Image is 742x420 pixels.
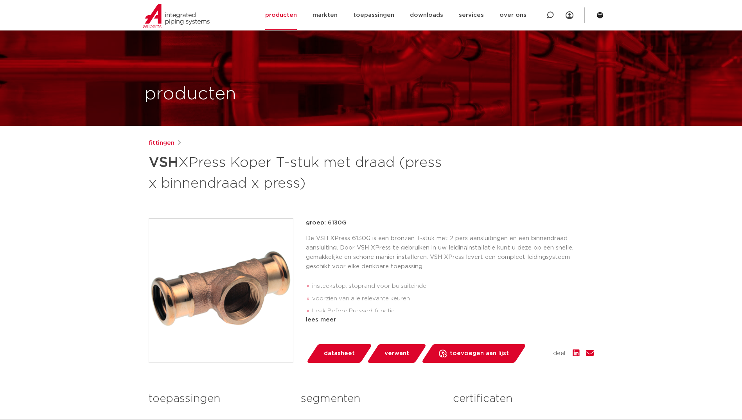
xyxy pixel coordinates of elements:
a: datasheet [306,344,372,363]
span: datasheet [324,347,355,360]
a: fittingen [149,138,174,148]
span: toevoegen aan lijst [450,347,509,360]
span: verwant [384,347,409,360]
a: verwant [367,344,427,363]
div: lees meer [306,315,594,325]
h1: producten [144,82,236,107]
img: Product Image for VSH XPress Koper T-stuk met draad (press x binnendraad x press) [149,219,293,363]
h3: toepassingen [149,391,289,407]
p: De VSH XPress 6130G is een bronzen T-stuk met 2 pers aansluitingen en een binnendraad aansluiting... [306,234,594,271]
h1: XPress Koper T-stuk met draad (press x binnendraad x press) [149,151,442,193]
li: insteekstop: stoprand voor buisuiteinde [312,280,594,293]
h3: certificaten [453,391,593,407]
strong: VSH [149,156,178,170]
p: groep: 6130G [306,218,594,228]
span: deel: [553,349,566,358]
li: voorzien van alle relevante keuren [312,293,594,305]
li: Leak Before Pressed-functie [312,305,594,318]
h3: segmenten [301,391,441,407]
